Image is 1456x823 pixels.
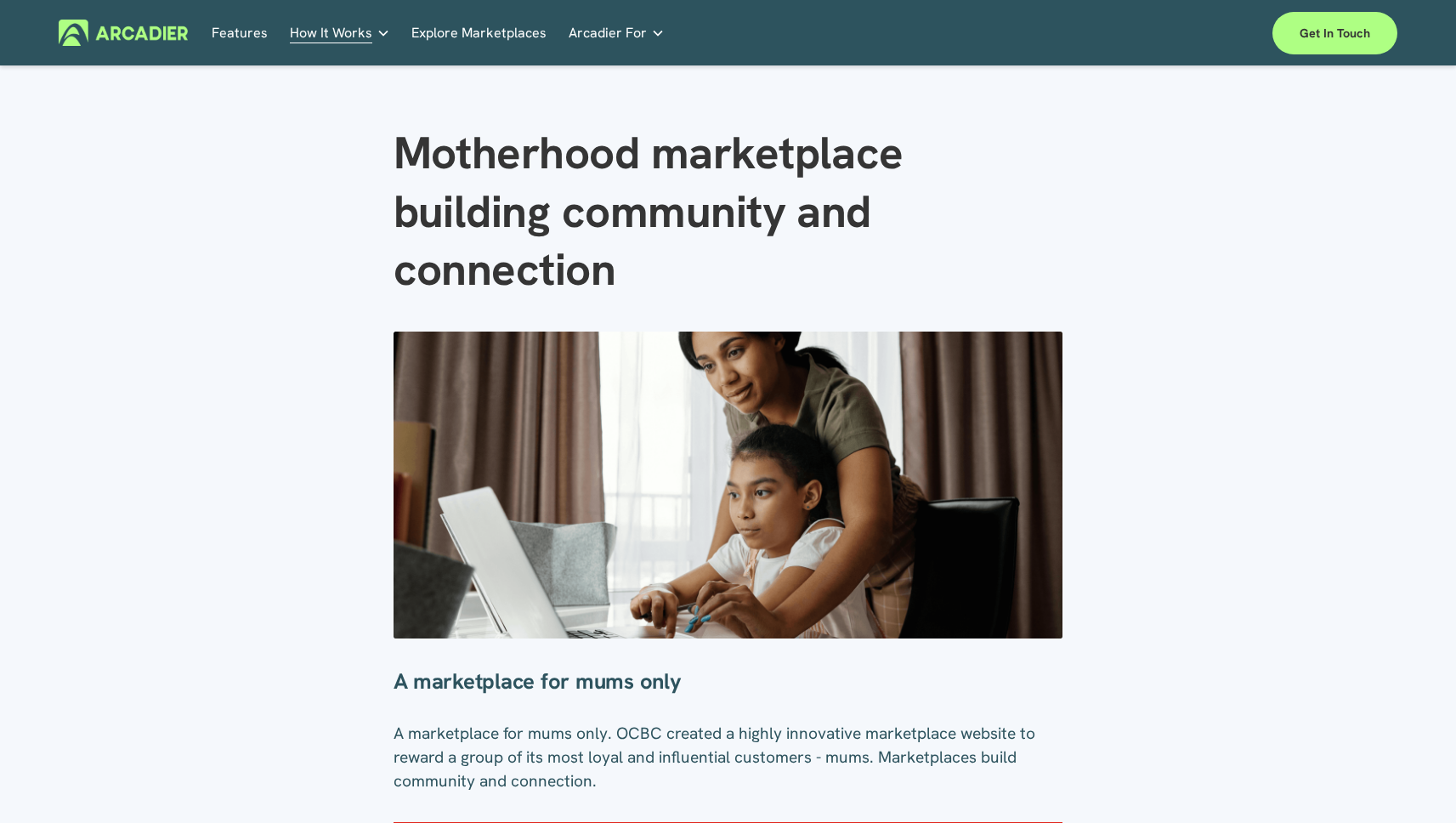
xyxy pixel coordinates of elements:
[290,21,372,45] span: How It Works
[394,667,682,695] strong: A marketplace for mums only
[290,20,390,46] a: folder dropdown
[394,124,1063,299] h1: Motherhood marketplace building community and connection
[411,20,547,46] a: Explore Marketplaces
[394,722,1063,793] p: A marketplace for mums only. OCBC created a highly innovative marketplace website to reward a gro...
[1272,12,1397,54] a: Get in touch
[569,20,665,46] a: folder dropdown
[59,20,189,46] img: Arcadier
[569,21,647,45] span: Arcadier For
[212,20,268,46] a: Features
